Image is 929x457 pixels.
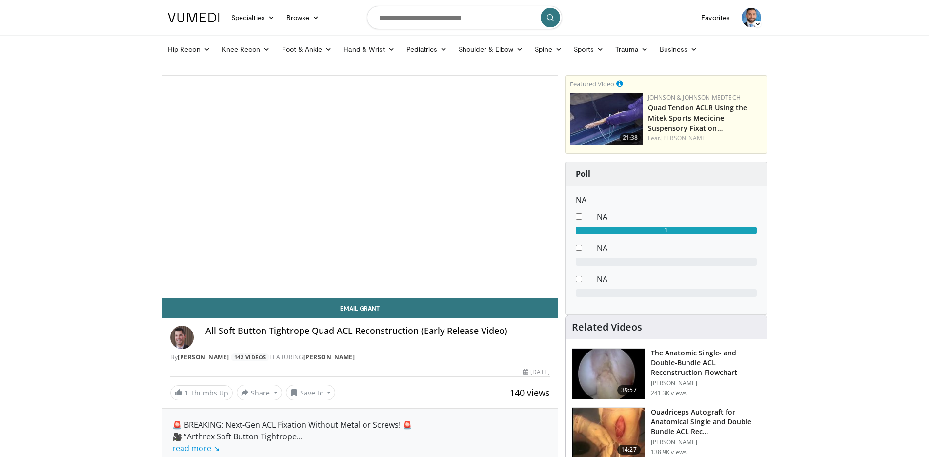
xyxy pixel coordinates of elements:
dd: NA [589,211,764,223]
span: ... [172,431,303,454]
img: Avatar [170,326,194,349]
div: 🚨 BREAKING: Next-Gen ACL Fixation Without Metal or Screws! 🚨 🎥 “Arthrex Soft Button Tightrope [172,419,548,454]
span: 14:27 [617,445,641,455]
span: 140 views [510,387,550,398]
img: Avatar [742,8,761,27]
img: VuMedi Logo [168,13,220,22]
a: [PERSON_NAME] [303,353,355,361]
a: Shoulder & Elbow [453,40,529,59]
a: Spine [529,40,567,59]
a: Browse [281,8,325,27]
a: Specialties [225,8,281,27]
button: Save to [286,385,336,400]
div: By FEATURING [170,353,550,362]
h3: The Anatomic Single- and Double-Bundle ACL Reconstruction Flowchart [651,348,761,377]
span: 1 [184,388,188,397]
a: Quad Tendon ACLR Using the Mitek Sports Medicine Suspensory Fixation… [648,103,747,133]
a: Business [654,40,704,59]
p: [PERSON_NAME] [651,379,761,387]
h6: NA [576,196,757,205]
dd: NA [589,273,764,285]
a: Trauma [609,40,654,59]
a: 39:57 The Anatomic Single- and Double-Bundle ACL Reconstruction Flowchart [PERSON_NAME] 241.3K views [572,348,761,400]
a: 1 Thumbs Up [170,385,233,400]
a: Sports [568,40,610,59]
small: Featured Video [570,80,614,88]
a: Pediatrics [401,40,453,59]
button: Share [237,385,282,400]
img: b78fd9da-dc16-4fd1-a89d-538d899827f1.150x105_q85_crop-smart_upscale.jpg [570,93,643,145]
a: Hand & Wrist [338,40,401,59]
input: Search topics, interventions [367,6,562,29]
h4: All Soft Button Tightrope Quad ACL Reconstruction (Early Release Video) [205,326,550,336]
a: Hip Recon [162,40,216,59]
a: 21:38 [570,93,643,145]
p: [PERSON_NAME] [651,438,761,446]
h3: Quadriceps Autograft for Anatomical Single and Double Bundle ACL Rec… [651,407,761,436]
div: Feat. [648,134,763,143]
span: 39:57 [617,385,641,395]
a: Johnson & Johnson MedTech [648,93,741,102]
div: [DATE] [523,368,549,376]
img: Fu_0_3.png.150x105_q85_crop-smart_upscale.jpg [572,349,645,399]
p: 241.3K views [651,389,687,397]
a: [PERSON_NAME] [178,353,229,361]
dd: NA [589,242,764,254]
p: 138.9K views [651,448,687,456]
a: Knee Recon [216,40,276,59]
a: [PERSON_NAME] [661,134,707,142]
a: read more ↘ [172,443,220,454]
span: 21:38 [620,133,641,142]
a: Email Grant [162,298,558,318]
strong: Poll [576,168,590,179]
div: 1 [576,227,757,234]
a: Foot & Ankle [276,40,338,59]
video-js: Video Player [162,76,558,298]
a: 142 Videos [231,353,269,362]
a: Favorites [695,8,736,27]
h4: Related Videos [572,321,642,333]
